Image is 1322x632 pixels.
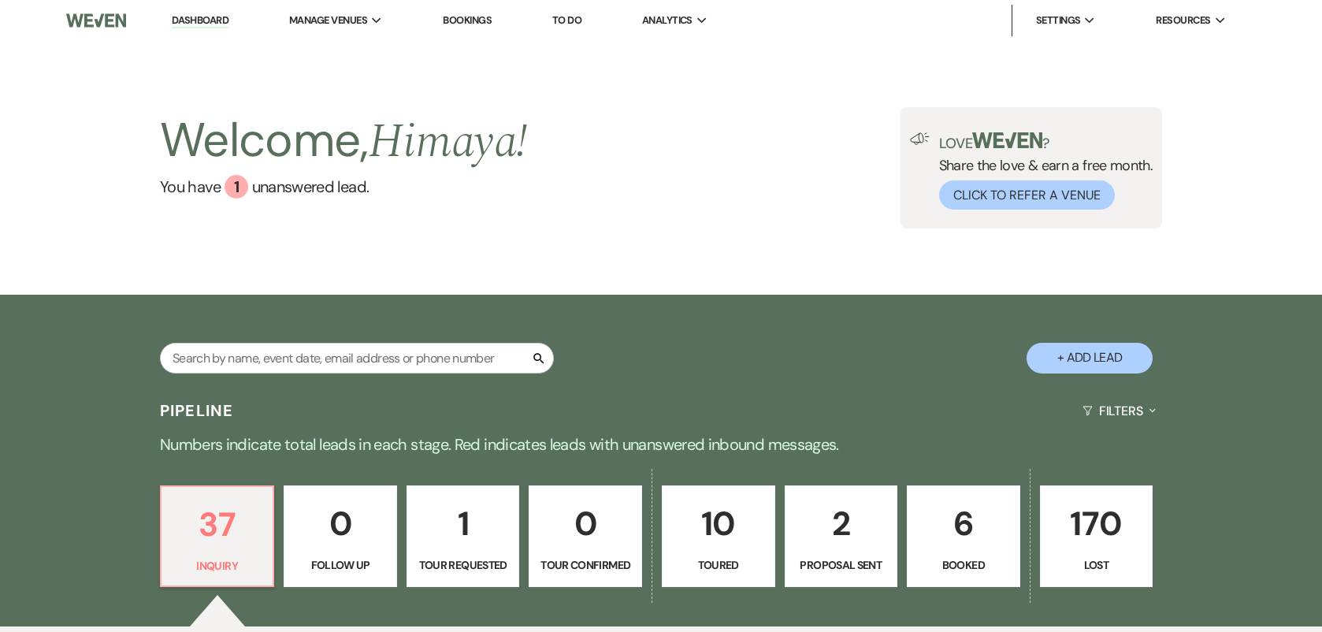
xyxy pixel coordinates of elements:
p: 0 [294,497,387,550]
p: 1 [417,497,510,550]
a: 1Tour Requested [407,485,520,588]
p: Lost [1050,556,1143,574]
p: Booked [917,556,1010,574]
div: Share the love & earn a free month. [930,132,1153,210]
button: Filters [1076,390,1162,432]
a: 2Proposal Sent [785,485,898,588]
span: Analytics [642,13,693,28]
a: Dashboard [172,13,228,28]
p: 170 [1050,497,1143,550]
span: Himaya ! [369,106,528,178]
p: Inquiry [171,557,264,574]
p: Numbers indicate total leads in each stage. Red indicates leads with unanswered inbound messages. [94,432,1228,457]
p: 6 [917,497,1010,550]
p: 37 [171,498,264,551]
p: Tour Confirmed [539,556,632,574]
a: Bookings [443,13,492,27]
a: 0Follow Up [284,485,397,588]
a: You have 1 unanswered lead. [160,175,527,199]
a: 37Inquiry [160,485,275,588]
span: Manage Venues [289,13,367,28]
p: Follow Up [294,556,387,574]
img: Weven Logo [66,4,126,37]
p: Proposal Sent [795,556,888,574]
button: + Add Lead [1027,343,1153,374]
p: Love ? [939,132,1153,151]
button: Click to Refer a Venue [939,180,1115,210]
span: Resources [1156,13,1210,28]
a: 0Tour Confirmed [529,485,642,588]
p: 10 [672,497,765,550]
p: 2 [795,497,888,550]
img: weven-logo-green.svg [972,132,1042,148]
input: Search by name, event date, email address or phone number [160,343,554,374]
p: 0 [539,497,632,550]
a: 170Lost [1040,485,1153,588]
p: Toured [672,556,765,574]
span: Settings [1036,13,1081,28]
a: To Do [552,13,581,27]
img: loud-speaker-illustration.svg [910,132,930,145]
a: 10Toured [662,485,775,588]
a: 6Booked [907,485,1020,588]
h2: Welcome, [160,107,527,175]
p: Tour Requested [417,556,510,574]
div: 1 [225,175,248,199]
h3: Pipeline [160,400,234,422]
